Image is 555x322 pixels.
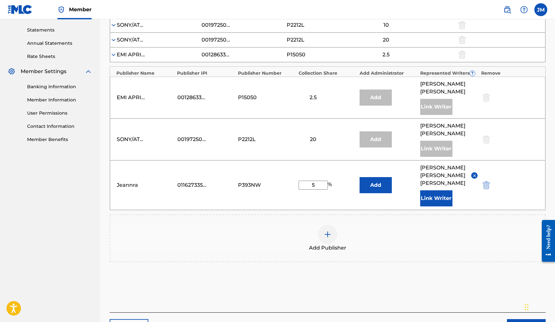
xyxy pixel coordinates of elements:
[525,298,529,317] div: Drag
[534,3,547,16] div: User Menu
[503,6,511,14] img: search
[238,70,296,77] div: Publisher Number
[520,6,528,14] img: help
[328,181,333,190] span: %
[27,136,92,143] a: Member Benefits
[27,97,92,103] a: Member Information
[177,70,235,77] div: Publisher IPI
[420,122,478,137] span: [PERSON_NAME] [PERSON_NAME]
[27,27,92,33] a: Statements
[84,68,92,75] img: expand
[8,5,33,14] img: MLC Logo
[27,110,92,117] a: User Permissions
[420,70,478,77] div: Represented Writers
[420,190,452,206] button: Link Writer
[518,3,530,16] div: Help
[299,70,356,77] div: Collection Share
[309,244,346,252] span: Add Publisher
[27,53,92,60] a: Rate Sheets
[110,52,117,58] img: expand-cell-toggle
[360,70,417,77] div: Add Administrator
[8,68,15,75] img: Member Settings
[483,181,490,189] img: 12a2ab48e56ec057fbd8.svg
[110,22,117,28] img: expand-cell-toggle
[470,71,475,76] span: ?
[481,70,539,77] div: Remove
[27,40,92,47] a: Annual Statements
[537,213,555,269] iframe: Resource Center
[523,291,555,322] iframe: Chat Widget
[69,6,92,13] span: Member
[27,83,92,90] a: Banking Information
[420,164,466,187] span: [PERSON_NAME] [PERSON_NAME] [PERSON_NAME]
[420,80,478,96] span: [PERSON_NAME] [PERSON_NAME]
[116,70,174,77] div: Publisher Name
[324,231,332,238] img: add
[360,177,392,193] button: Add
[57,6,65,14] img: Top Rightsholder
[21,68,66,75] span: Member Settings
[472,173,477,178] img: remove-from-list-button
[27,123,92,130] a: Contact Information
[501,3,514,16] a: Public Search
[110,37,117,43] img: expand-cell-toggle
